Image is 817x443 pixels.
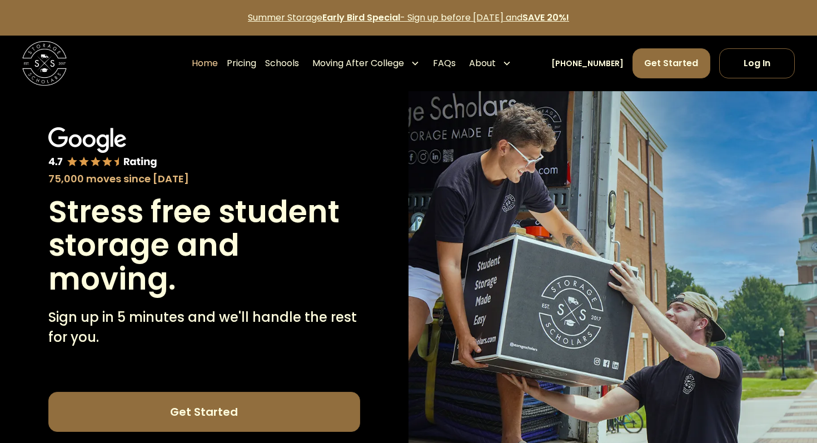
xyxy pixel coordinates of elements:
[48,392,360,432] a: Get Started
[22,41,67,86] a: home
[433,48,456,79] a: FAQs
[469,57,496,70] div: About
[632,48,710,78] a: Get Started
[551,58,624,69] a: [PHONE_NUMBER]
[248,11,569,24] a: Summer StorageEarly Bird Special- Sign up before [DATE] andSAVE 20%!
[227,48,256,79] a: Pricing
[48,195,360,296] h1: Stress free student storage and moving.
[322,11,400,24] strong: Early Bird Special
[719,48,795,78] a: Log In
[312,57,404,70] div: Moving After College
[192,48,218,79] a: Home
[22,41,67,86] img: Storage Scholars main logo
[465,48,516,79] div: About
[265,48,299,79] a: Schools
[48,307,360,347] p: Sign up in 5 minutes and we'll handle the rest for you.
[48,127,158,169] img: Google 4.7 star rating
[522,11,569,24] strong: SAVE 20%!
[308,48,424,79] div: Moving After College
[48,171,360,186] div: 75,000 moves since [DATE]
